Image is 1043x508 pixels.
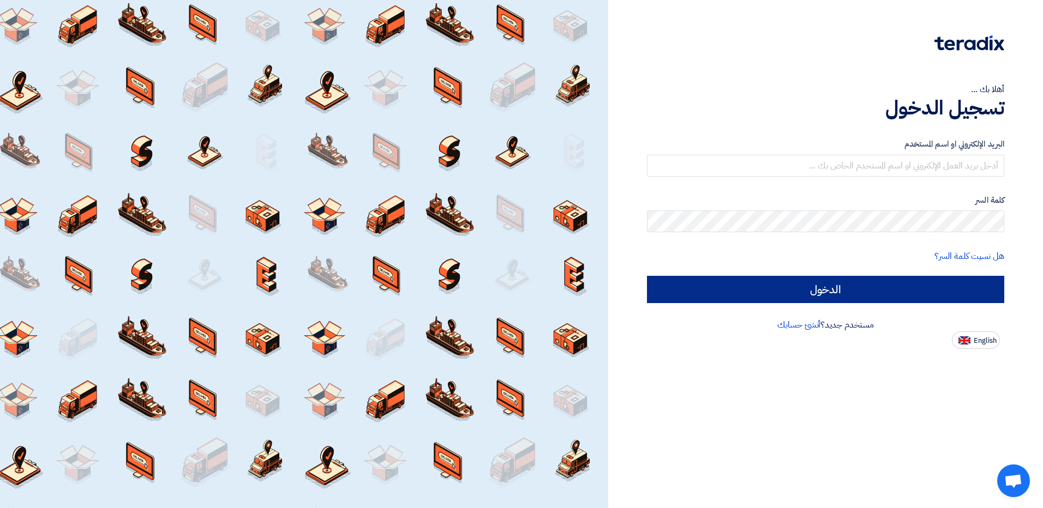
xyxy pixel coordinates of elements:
[647,155,1004,177] input: أدخل بريد العمل الإلكتروني او اسم المستخدم الخاص بك ...
[952,331,1000,349] button: English
[974,337,997,344] span: English
[997,464,1030,497] a: Open chat
[958,336,970,344] img: en-US.png
[934,35,1004,51] img: Teradix logo
[647,276,1004,303] input: الدخول
[647,96,1004,120] h1: تسجيل الدخول
[647,138,1004,150] label: البريد الإلكتروني او اسم المستخدم
[934,250,1004,263] a: هل نسيت كلمة السر؟
[647,194,1004,207] label: كلمة السر
[647,318,1004,331] div: مستخدم جديد؟
[777,318,820,331] a: أنشئ حسابك
[647,83,1004,96] div: أهلا بك ...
